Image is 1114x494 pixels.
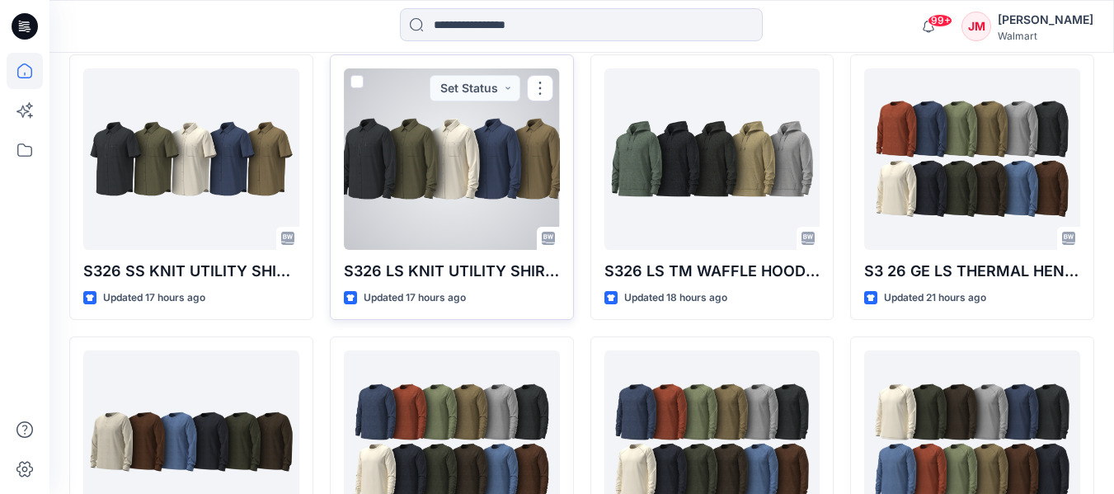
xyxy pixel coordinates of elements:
[344,260,560,283] p: S326 LS KNIT UTILITY SHIRT-(REG)
[103,289,205,307] p: Updated 17 hours ago
[884,289,986,307] p: Updated 21 hours ago
[83,68,299,250] a: S326 SS KNIT UTILITY SHIRT-(REG)
[604,260,820,283] p: S326 LS TM WAFFLE HOODIE-REG
[83,260,299,283] p: S326 SS KNIT UTILITY SHIRT-(REG)
[624,289,727,307] p: Updated 18 hours ago
[961,12,991,41] div: JM
[864,68,1080,250] a: S3 26 GE LS THERMAL HENLEY SELF HEM-(REG)_(2Miss Waffle)-Opt-1
[928,14,952,27] span: 99+
[604,68,820,250] a: S326 LS TM WAFFLE HOODIE-REG
[864,260,1080,283] p: S3 26 GE LS THERMAL HENLEY SELF HEM-(REG)_(2Miss Waffle)-Opt-1
[344,68,560,250] a: S326 LS KNIT UTILITY SHIRT-(REG)
[998,10,1093,30] div: [PERSON_NAME]
[364,289,466,307] p: Updated 17 hours ago
[998,30,1093,42] div: Walmart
